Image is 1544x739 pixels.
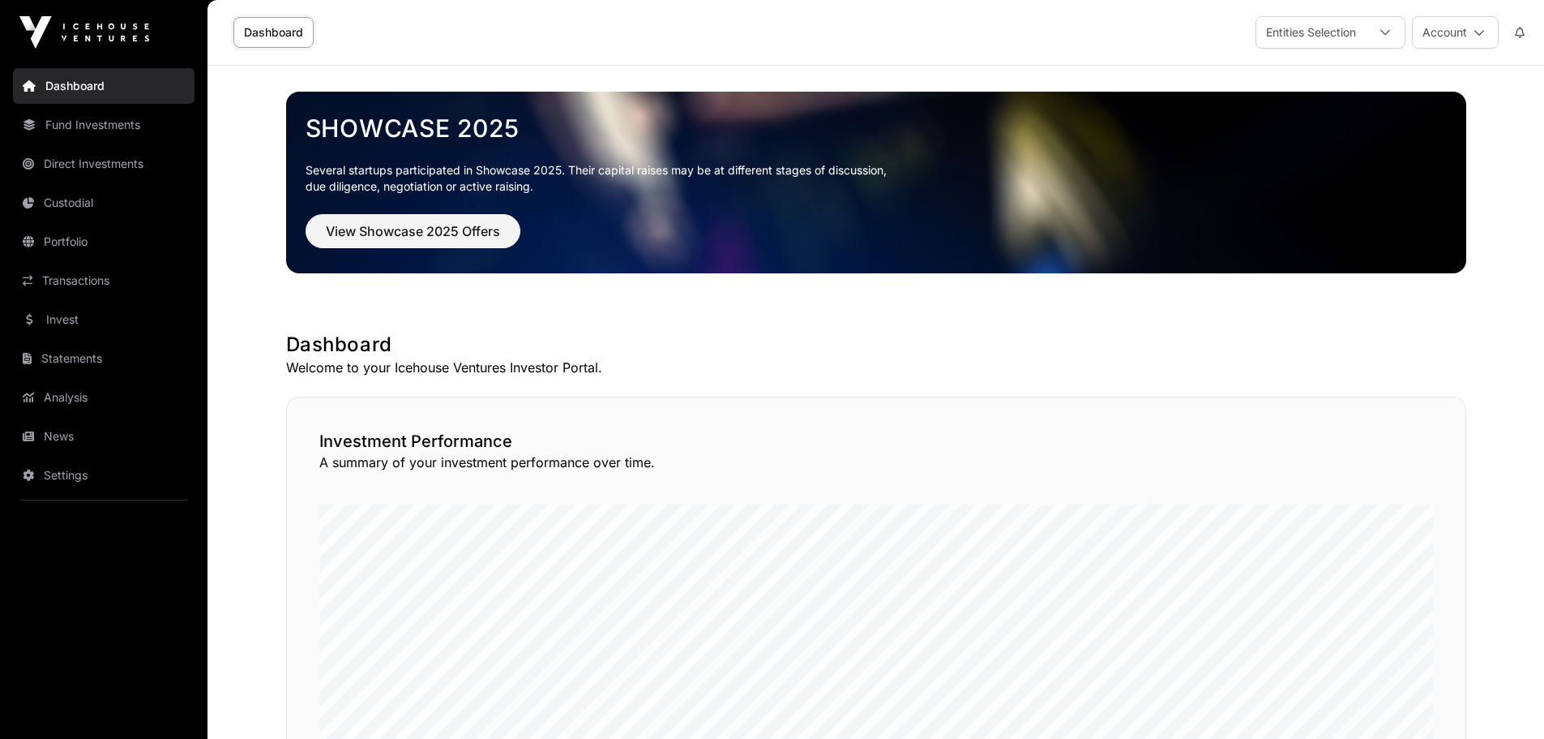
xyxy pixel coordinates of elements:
a: Transactions [13,263,195,299]
p: Several startups participated in Showcase 2025. Their capital raises may be at different stages o... [306,162,1447,195]
a: Showcase 2025 [306,114,1447,143]
a: Invest [13,302,195,337]
a: Settings [13,458,195,493]
img: Showcase 2025 [286,92,1466,273]
a: Dashboard [13,68,195,104]
a: Custodial [13,185,195,221]
p: Welcome to your Icehouse Ventures Investor Portal. [286,358,1466,377]
a: Statements [13,341,195,376]
a: Dashboard [233,17,314,48]
div: Entities Selection [1256,17,1366,48]
p: A summary of your investment performance over time. [319,453,1433,472]
button: View Showcase 2025 Offers [306,214,520,248]
a: View Showcase 2025 Offers [306,230,520,247]
a: Portfolio [13,224,195,260]
h1: Dashboard [286,332,1466,358]
h2: Investment Performance [319,430,1433,453]
a: Direct Investments [13,146,195,182]
a: News [13,419,195,454]
a: Analysis [13,380,195,415]
span: View Showcase 2025 Offers [326,221,500,241]
button: Account [1412,16,1499,49]
img: Icehouse Ventures Logo [19,16,149,49]
a: Fund Investments [13,107,195,143]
